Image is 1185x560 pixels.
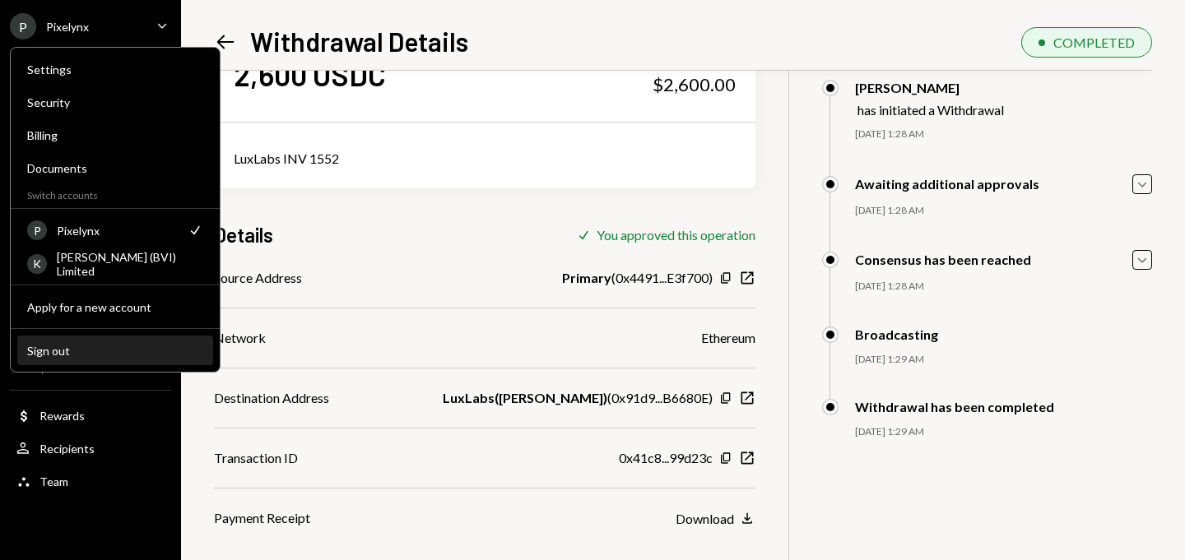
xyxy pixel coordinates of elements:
[701,328,755,348] div: Ethereum
[27,254,47,274] div: K
[17,120,213,150] a: Billing
[57,224,177,238] div: Pixelynx
[676,511,734,526] div: Download
[619,448,713,468] div: 0x41c8...99d23c
[855,252,1031,267] div: Consensus has been reached
[27,344,203,358] div: Sign out
[250,25,468,58] h1: Withdrawal Details
[10,13,36,39] div: P
[855,326,938,342] div: Broadcasting
[10,466,171,496] a: Team
[39,474,68,488] div: Team
[27,161,203,175] div: Documents
[857,102,1004,118] div: has initiated a Withdrawal
[57,250,203,278] div: [PERSON_NAME] (BVI) Limited
[855,204,1153,218] div: [DATE] 1:28 AM
[214,268,302,288] div: Source Address
[214,388,329,408] div: Destination Address
[17,54,213,84] a: Settings
[443,388,607,408] b: LuxLabs([PERSON_NAME])
[562,268,611,288] b: Primary
[855,399,1054,414] div: Withdrawal has been completed
[27,300,203,314] div: Apply for a new account
[46,20,89,34] div: Pixelynx
[17,336,213,366] button: Sign out
[214,221,273,248] h3: Details
[597,227,755,243] div: You approved this operation
[11,186,220,201] div: Switch accounts
[234,56,386,93] div: 2,600 USDC
[855,425,1153,439] div: [DATE] 1:29 AM
[27,128,203,142] div: Billing
[1053,35,1135,50] div: COMPLETED
[562,268,713,288] div: ( 0x4491...E3f700 )
[214,508,310,528] div: Payment Receipt
[855,176,1039,192] div: Awaiting additional approvals
[855,127,1153,141] div: [DATE] 1:28 AM
[27,95,203,109] div: Security
[17,293,213,322] button: Apply for a new account
[10,400,171,430] a: Rewards
[17,248,213,278] a: K[PERSON_NAME] (BVI) Limited
[234,149,736,169] div: LuxLabs INV 1552
[855,353,1153,367] div: [DATE] 1:29 AM
[17,153,213,183] a: Documents
[676,510,755,528] button: Download
[214,328,266,348] div: Network
[27,62,203,76] div: Settings
[17,87,213,117] a: Security
[653,73,736,96] div: $2,600.00
[443,388,713,408] div: ( 0x91d9...B6680E )
[855,280,1153,294] div: [DATE] 1:28 AM
[27,220,47,240] div: P
[39,442,95,456] div: Recipients
[39,409,85,423] div: Rewards
[214,448,298,468] div: Transaction ID
[855,80,1004,95] div: [PERSON_NAME]
[10,433,171,463] a: Recipients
